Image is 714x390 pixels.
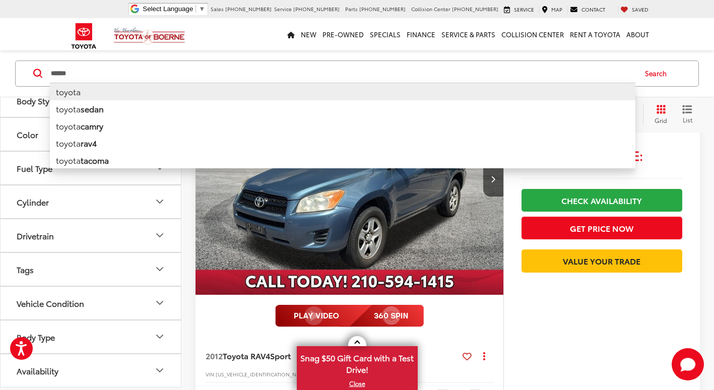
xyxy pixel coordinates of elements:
[567,18,623,50] a: Rent a Toyota
[195,63,504,295] img: 2012 Toyota RAV4 Sport
[81,137,97,149] b: rav4
[498,18,567,50] a: Collision Center
[1,84,182,116] button: Body StyleBody Style
[81,103,104,114] b: sedan
[567,6,608,14] a: Contact
[154,229,166,241] div: Drivetrain
[293,5,340,13] span: [PHONE_NUMBER]
[672,348,704,380] button: Toggle Chat Window
[81,154,109,166] b: tacoma
[50,135,635,152] li: toyota
[50,61,635,86] input: Search by Make, Model, or Keyword
[17,129,38,139] div: Color
[655,116,667,124] span: Grid
[223,350,270,361] span: Toyota RAV4
[211,5,224,13] span: Sales
[154,331,166,343] div: Body Type
[81,120,103,132] b: camry
[17,264,34,274] div: Tags
[522,217,682,239] button: Get Price Now
[154,263,166,275] div: Tags
[225,5,272,13] span: [PHONE_NUMBER]
[298,347,417,378] span: Snag $50 Gift Card with a Test Drive!
[452,5,498,13] span: [PHONE_NUMBER]
[618,6,651,14] a: My Saved Vehicles
[1,286,182,319] button: Vehicle ConditionVehicle Condition
[514,6,534,13] span: Service
[682,115,692,124] span: List
[284,18,298,50] a: Home
[17,197,49,206] div: Cylinder
[50,100,635,117] li: toyota
[17,298,84,307] div: Vehicle Condition
[483,161,503,197] button: Next image
[643,104,675,124] button: Grid View
[359,5,406,13] span: [PHONE_NUMBER]
[195,63,504,295] a: 2012 Toyota RAV4 Sport2012 Toyota RAV4 Sport2012 Toyota RAV4 Sport2012 Toyota RAV4 Sport
[411,5,450,13] span: Collision Center
[216,370,315,378] span: [US_VEHICLE_IDENTIFICATION_NUMBER]
[298,18,319,50] a: New
[206,370,216,378] span: VIN:
[199,5,205,13] span: ▼
[1,252,182,285] button: TagsTags
[672,348,704,380] svg: Start Chat
[206,350,459,361] a: 2012Toyota RAV4Sport
[632,6,648,13] span: Saved
[50,117,635,135] li: toyota
[154,364,166,376] div: Availability
[17,163,52,172] div: Fuel Type
[17,95,56,105] div: Body Style
[274,5,292,13] span: Service
[476,347,493,365] button: Actions
[113,27,185,45] img: Vic Vaughan Toyota of Boerne
[195,63,504,295] div: 2012 Toyota RAV4 Sport 0
[1,117,182,150] button: ColorColor
[270,350,291,361] span: Sport
[1,185,182,218] button: CylinderCylinder
[551,6,562,13] span: Map
[154,196,166,208] div: Cylinder
[17,230,54,240] div: Drivetrain
[345,5,358,13] span: Parts
[17,365,58,375] div: Availability
[17,332,55,341] div: Body Type
[1,320,182,353] button: Body TypeBody Type
[539,6,565,14] a: Map
[143,5,193,13] span: Select Language
[1,354,182,386] button: AvailabilityAvailability
[65,20,103,52] img: Toyota
[319,18,367,50] a: Pre-Owned
[143,5,205,13] a: Select Language​
[522,189,682,212] a: Check Availability
[635,61,681,86] button: Search
[50,152,635,169] li: toyota
[522,249,682,272] a: Value Your Trade
[1,219,182,251] button: DrivetrainDrivetrain
[1,151,182,184] button: Fuel TypeFuel Type
[675,104,700,124] button: List View
[483,352,485,360] span: dropdown dots
[367,18,404,50] a: Specials
[50,83,635,100] li: toyota
[154,297,166,309] div: Vehicle Condition
[623,18,652,50] a: About
[275,305,424,327] img: full motion video
[206,350,223,361] span: 2012
[501,6,537,14] a: Service
[581,6,605,13] span: Contact
[404,18,438,50] a: Finance
[438,18,498,50] a: Service & Parts: Opens in a new tab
